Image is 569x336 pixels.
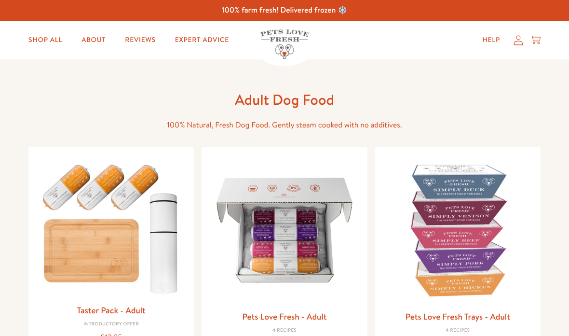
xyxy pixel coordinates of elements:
[167,30,237,50] a: Expert Advice
[209,155,359,305] img: Pets Love Fresh - Adult
[36,322,186,327] div: Introductory Offer
[21,30,70,50] a: Shop All
[474,30,508,50] a: Help
[242,310,326,322] a: Pets Love Fresh - Adult
[117,30,163,50] a: Reviews
[383,155,533,305] img: Pets Love Fresh Trays - Adult
[260,29,309,59] img: Pets Love Fresh
[77,304,146,316] a: Taster Pack - Adult
[383,328,533,334] div: 4 Recipes
[74,30,113,50] a: About
[209,328,359,334] div: 4 Recipes
[36,155,186,299] img: Taster Pack - Adult
[130,90,439,109] h1: Adult Dog Food
[167,120,402,130] span: 100% Natural, Fresh Dog Food. Gently steam cooked with no additives.
[406,310,510,322] a: Pets Love Fresh Trays - Adult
